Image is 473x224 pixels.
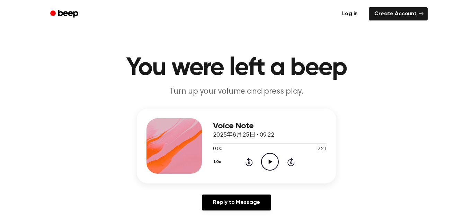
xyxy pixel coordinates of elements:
[213,132,274,138] span: 2025年8月25日 · 09:22
[369,7,428,20] a: Create Account
[213,146,222,153] span: 0:00
[45,7,84,21] a: Beep
[335,6,365,22] a: Log in
[59,55,414,80] h1: You were left a beep
[318,146,327,153] span: 2:21
[104,86,369,97] p: Turn up your volume and press play.
[213,121,327,131] h3: Voice Note
[202,195,271,210] a: Reply to Message
[213,156,223,168] button: 1.0x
